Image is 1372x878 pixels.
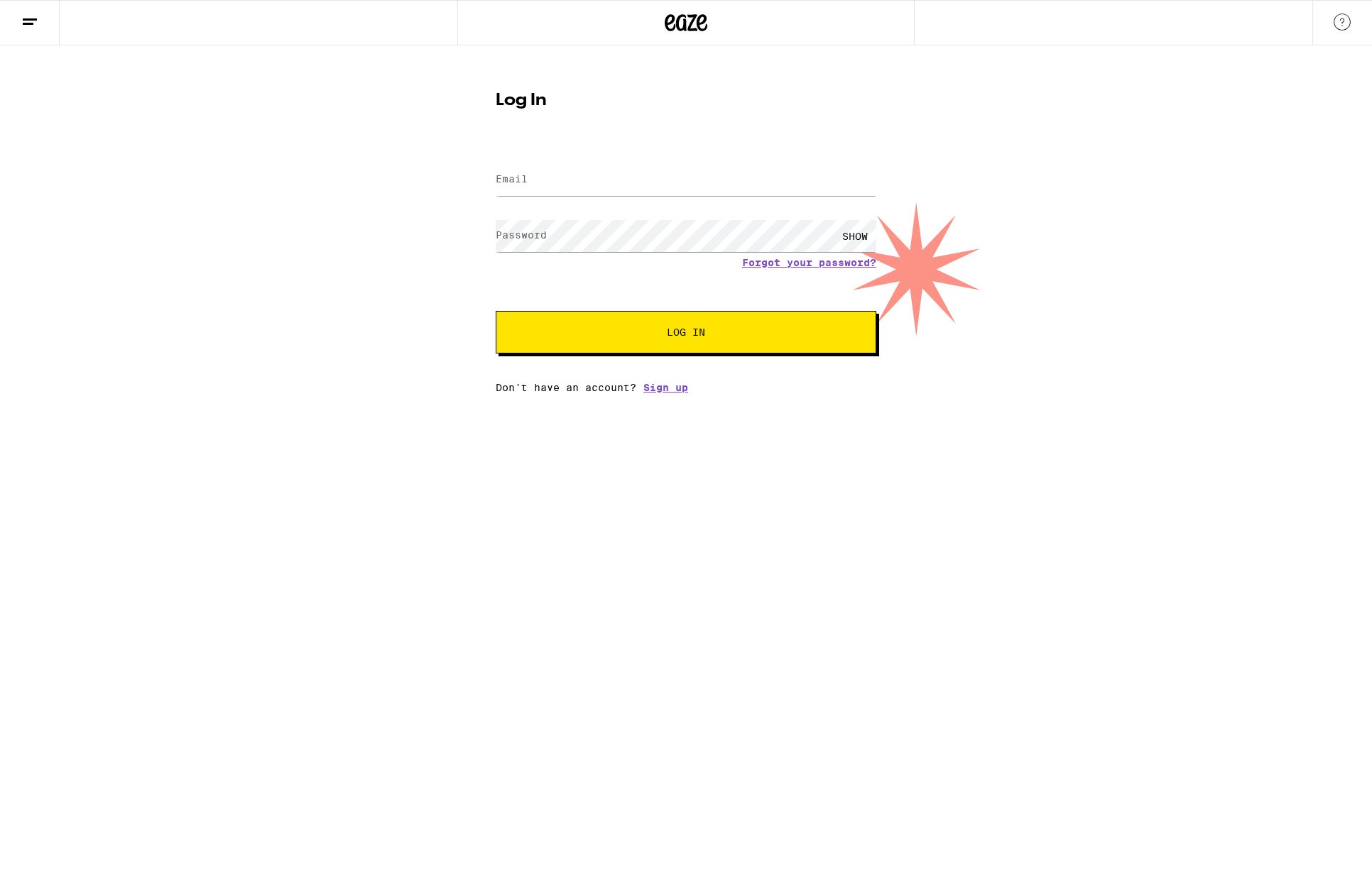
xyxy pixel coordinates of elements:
[496,229,547,241] label: Password
[496,311,876,353] button: Log In
[496,164,876,196] input: Email
[496,382,876,393] div: Don't have an account?
[667,327,705,337] span: Log In
[496,173,528,185] label: Email
[496,92,876,109] h1: Log In
[643,382,688,393] a: Sign up
[742,257,876,268] a: Forgot your password?
[834,220,876,252] div: SHOW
